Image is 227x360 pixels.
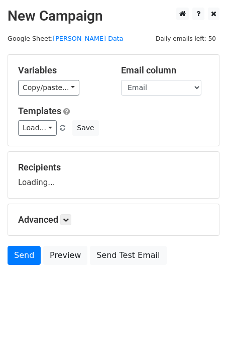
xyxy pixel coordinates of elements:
[152,35,219,42] a: Daily emails left: 50
[18,80,79,96] a: Copy/paste...
[152,33,219,44] span: Daily emails left: 50
[18,214,209,225] h5: Advanced
[18,162,209,188] div: Loading...
[72,120,98,136] button: Save
[18,65,106,76] h5: Variables
[8,35,124,42] small: Google Sheet:
[8,8,219,25] h2: New Campaign
[8,246,41,265] a: Send
[90,246,166,265] a: Send Test Email
[53,35,123,42] a: [PERSON_NAME] Data
[43,246,87,265] a: Preview
[121,65,209,76] h5: Email column
[18,162,209,173] h5: Recipients
[18,106,61,116] a: Templates
[18,120,57,136] a: Load...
